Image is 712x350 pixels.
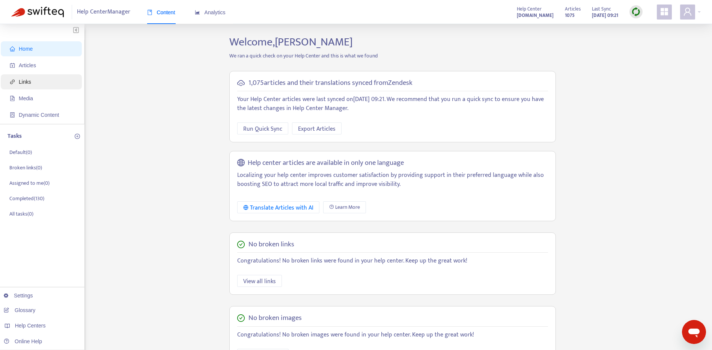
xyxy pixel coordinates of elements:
[237,171,548,189] p: Localizing your help center improves customer satisfaction by providing support in their preferre...
[243,203,313,213] div: Translate Articles with AI
[292,122,342,134] button: Export Articles
[682,320,706,344] iframe: Button to launch messaging window
[248,240,294,249] h5: No broken links
[19,62,36,68] span: Articles
[4,338,42,344] a: Online Help
[9,164,42,172] p: Broken links ( 0 )
[660,7,669,16] span: appstore
[248,79,412,87] h5: 1,075 articles and their translations synced from Zendesk
[224,52,561,60] p: We ran a quick check on your Help Center and this is what we found
[9,195,44,202] p: Completed ( 130 )
[8,132,22,141] p: Tasks
[10,63,15,68] span: account-book
[147,10,152,15] span: book
[9,210,33,218] p: All tasks ( 0 )
[243,277,276,286] span: View all links
[237,159,245,167] span: global
[11,7,64,17] img: Swifteq
[10,79,15,84] span: link
[298,124,336,134] span: Export Articles
[237,95,548,113] p: Your Help Center articles were last synced on [DATE] 09:21 . We recommend that you run a quick sy...
[248,159,404,167] h5: Help center articles are available in only one language
[323,201,366,213] a: Learn More
[19,95,33,101] span: Media
[77,5,130,19] span: Help Center Manager
[243,124,282,134] span: Run Quick Sync
[195,10,200,15] span: area-chart
[517,11,554,20] a: [DOMAIN_NAME]
[517,5,542,13] span: Help Center
[335,203,360,211] span: Learn More
[10,46,15,51] span: home
[592,5,611,13] span: Last Sync
[248,314,302,323] h5: No broken images
[195,9,226,15] span: Analytics
[15,323,46,329] span: Help Centers
[19,46,33,52] span: Home
[565,11,575,20] strong: 1075
[237,330,548,339] p: Congratulations! No broken images were found in your help center. Keep up the great work!
[10,112,15,118] span: container
[683,7,692,16] span: user
[75,134,80,139] span: plus-circle
[237,122,288,134] button: Run Quick Sync
[19,112,59,118] span: Dynamic Content
[229,33,353,51] span: Welcome, [PERSON_NAME]
[9,148,32,156] p: Default ( 0 )
[10,96,15,101] span: file-image
[237,314,245,322] span: check-circle
[237,241,245,248] span: check-circle
[147,9,175,15] span: Content
[237,201,319,213] button: Translate Articles with AI
[631,7,641,17] img: sync.dc5367851b00ba804db3.png
[9,179,50,187] p: Assigned to me ( 0 )
[237,275,282,287] button: View all links
[565,5,581,13] span: Articles
[592,11,618,20] strong: [DATE] 09:21
[4,293,33,299] a: Settings
[4,307,35,313] a: Glossary
[19,79,31,85] span: Links
[237,79,245,87] span: cloud-sync
[237,256,548,266] p: Congratulations! No broken links were found in your help center. Keep up the great work!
